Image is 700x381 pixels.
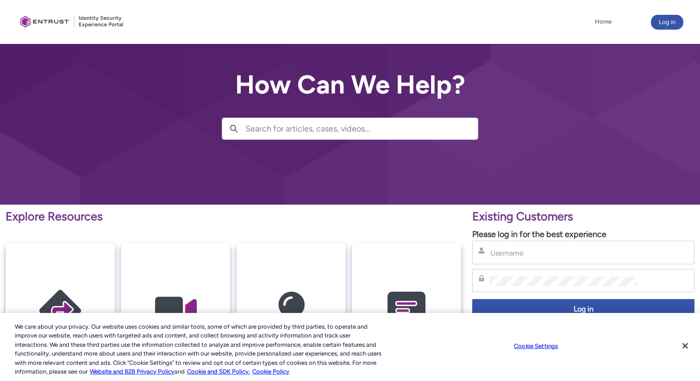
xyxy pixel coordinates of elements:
[252,368,289,375] a: Cookie Policy
[507,337,565,356] button: Cookie Settings
[187,368,250,375] a: Cookie and SDK Policy.
[472,299,694,320] button: Log in
[489,248,637,258] input: Username
[651,15,683,30] button: Log in
[478,304,688,315] span: Log in
[245,118,478,139] input: Search for articles, cases, videos...
[472,208,694,225] p: Existing Customers
[131,261,219,361] img: Video Guides
[247,261,335,361] img: Knowledge Articles
[593,15,614,29] a: Home
[222,118,245,139] button: Search
[6,208,461,225] p: Explore Resources
[472,228,694,241] p: Please log in for the best experience
[362,261,450,361] img: Contact Support
[16,261,104,361] img: Getting Started
[90,368,175,375] a: More information about our cookie policy., opens in a new tab
[675,336,695,356] button: Close
[222,70,478,99] h2: How Can We Help?
[15,322,385,376] div: We care about your privacy. Our website uses cookies and similar tools, some of which are provide...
